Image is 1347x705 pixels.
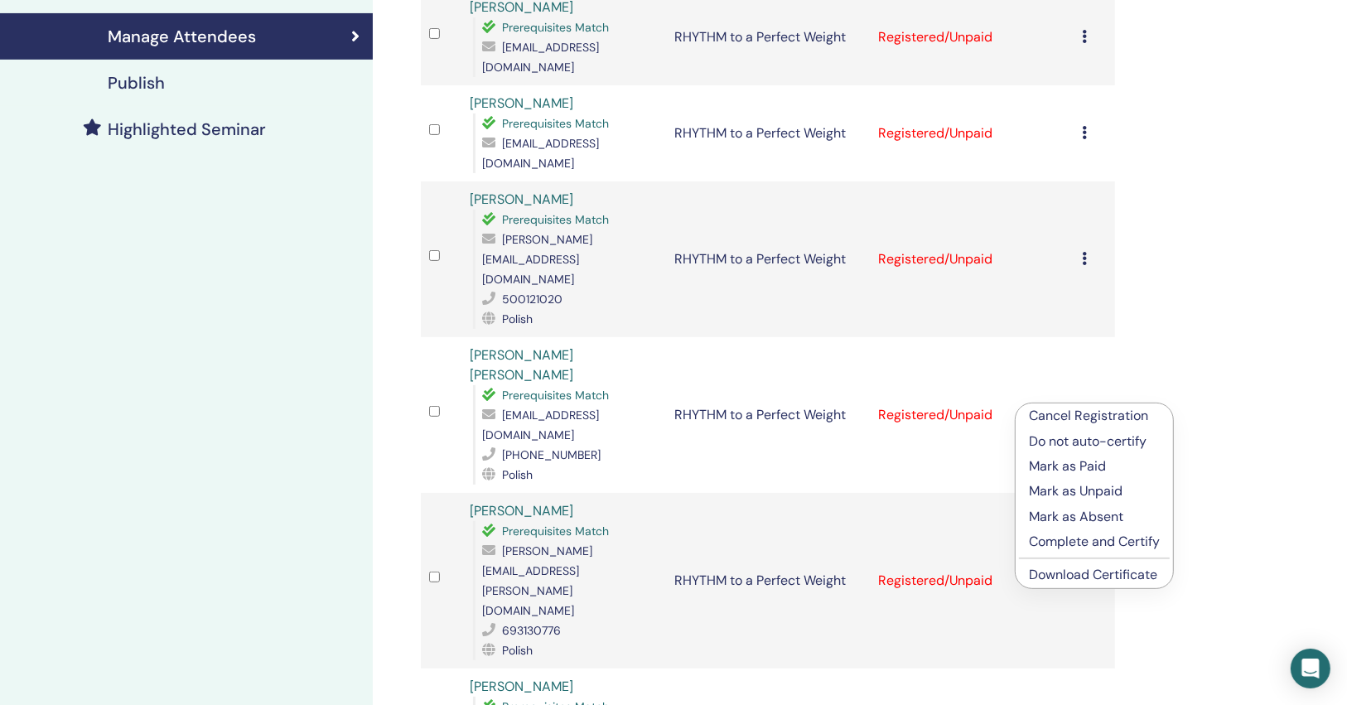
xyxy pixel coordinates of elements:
[108,73,165,93] h4: Publish
[108,119,266,139] h4: Highlighted Seminar
[502,467,533,482] span: Polish
[1029,481,1160,501] p: Mark as Unpaid
[470,346,573,384] a: [PERSON_NAME] [PERSON_NAME]
[1029,456,1160,476] p: Mark as Paid
[1029,507,1160,527] p: Mark as Absent
[1029,406,1160,426] p: Cancel Registration
[502,212,609,227] span: Prerequisites Match
[666,493,870,669] td: RHYTHM to a Perfect Weight
[666,337,870,493] td: RHYTHM to a Perfect Weight
[470,678,573,695] a: [PERSON_NAME]
[482,543,592,618] span: [PERSON_NAME][EMAIL_ADDRESS][PERSON_NAME][DOMAIN_NAME]
[470,94,573,112] a: [PERSON_NAME]
[470,502,573,519] a: [PERSON_NAME]
[1029,566,1157,583] a: Download Certificate
[1029,432,1160,451] p: Do not auto-certify
[502,388,609,403] span: Prerequisites Match
[502,623,561,638] span: 693130776
[482,136,599,171] span: [EMAIL_ADDRESS][DOMAIN_NAME]
[108,27,256,46] h4: Manage Attendees
[502,643,533,658] span: Polish
[502,20,609,35] span: Prerequisites Match
[482,408,599,442] span: [EMAIL_ADDRESS][DOMAIN_NAME]
[482,40,599,75] span: [EMAIL_ADDRESS][DOMAIN_NAME]
[482,232,592,287] span: [PERSON_NAME][EMAIL_ADDRESS][DOMAIN_NAME]
[502,447,601,462] span: [PHONE_NUMBER]
[1291,649,1330,688] div: Open Intercom Messenger
[502,311,533,326] span: Polish
[1029,532,1160,552] p: Complete and Certify
[502,116,609,131] span: Prerequisites Match
[502,292,562,307] span: 500121020
[666,181,870,337] td: RHYTHM to a Perfect Weight
[666,85,870,181] td: RHYTHM to a Perfect Weight
[502,524,609,538] span: Prerequisites Match
[470,191,573,208] a: [PERSON_NAME]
